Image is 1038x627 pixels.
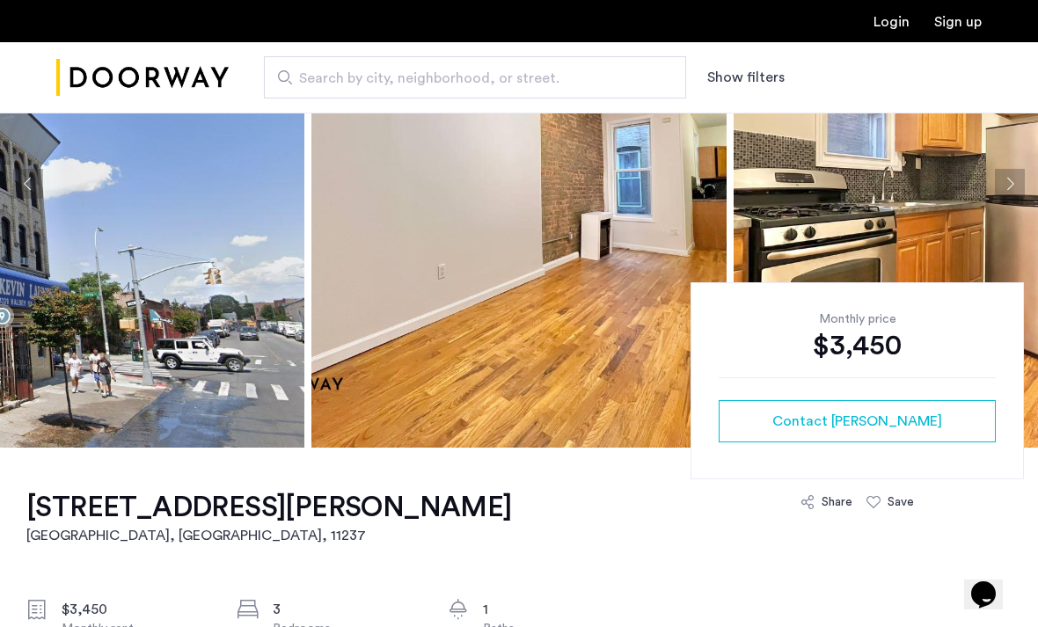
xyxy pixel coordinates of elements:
div: $3,450 [719,328,996,363]
div: $3,450 [62,599,209,620]
iframe: chat widget [964,557,1020,609]
input: Apartment Search [264,56,686,98]
a: Cazamio Logo [56,45,229,111]
h2: [GEOGRAPHIC_DATA], [GEOGRAPHIC_DATA] , 11237 [26,525,512,546]
div: 3 [273,599,420,620]
button: Previous apartment [13,169,43,199]
button: Next apartment [995,169,1025,199]
div: Share [822,493,852,511]
a: [STREET_ADDRESS][PERSON_NAME][GEOGRAPHIC_DATA], [GEOGRAPHIC_DATA], 11237 [26,490,512,546]
span: Contact [PERSON_NAME] [772,411,942,432]
a: Login [874,15,910,29]
a: Registration [934,15,982,29]
button: Show or hide filters [707,67,785,88]
span: Search by city, neighborhood, or street. [299,68,637,89]
div: 1 [483,599,631,620]
div: Monthly price [719,310,996,328]
h1: [STREET_ADDRESS][PERSON_NAME] [26,490,512,525]
img: logo [56,45,229,111]
div: Save [888,493,914,511]
button: button [719,400,996,442]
